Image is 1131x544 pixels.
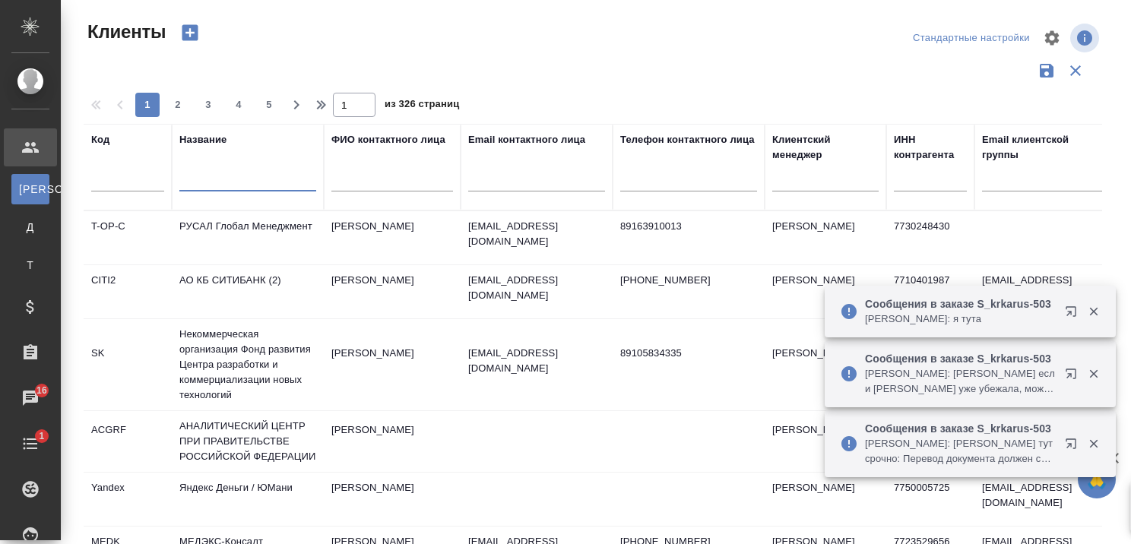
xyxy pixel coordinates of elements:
a: [PERSON_NAME] [11,174,49,204]
td: [PERSON_NAME] [765,338,886,391]
p: 89105834335 [620,346,757,361]
div: Название [179,132,227,147]
td: АО КБ СИТИБАНК (2) [172,265,324,318]
button: Открыть в новой вкладке [1056,359,1092,395]
span: 1 [30,429,53,444]
td: Yandex [84,473,172,526]
a: Д [11,212,49,242]
button: Сохранить фильтры [1032,56,1061,85]
div: Клиентский менеджер [772,132,879,163]
button: Создать [172,20,208,46]
p: [EMAIL_ADDRESS][DOMAIN_NAME] [468,219,605,249]
button: 5 [257,93,281,117]
span: Д [19,220,42,235]
td: [PERSON_NAME] [324,338,461,391]
div: split button [909,27,1034,50]
span: 2 [166,97,190,112]
p: Сообщения в заказе S_krkarus-503 [865,421,1055,436]
button: Сбросить фильтры [1061,56,1090,85]
button: Открыть в новой вкладке [1056,296,1092,333]
td: Некоммерческая организация Фонд развития Центра разработки и коммерциализации новых технологий [172,319,324,410]
td: [PERSON_NAME] [765,265,886,318]
p: Сообщения в заказе S_krkarus-503 [865,351,1055,366]
a: Т [11,250,49,280]
td: ACGRF [84,415,172,468]
a: 1 [4,425,57,463]
span: Клиенты [84,20,166,44]
span: Посмотреть информацию [1070,24,1102,52]
p: [PERSON_NAME]: [PERSON_NAME] тут срочно: Перевод документа должен соответствовать оригиналу докум... [865,436,1055,467]
div: Телефон контактного лица [620,132,755,147]
button: Закрыть [1078,305,1109,318]
span: 4 [227,97,251,112]
div: Email клиентской группы [982,132,1104,163]
td: CITI2 [84,265,172,318]
div: Email контактного лица [468,132,585,147]
span: Настроить таблицу [1034,20,1070,56]
span: 16 [27,383,56,398]
p: [EMAIL_ADDRESS][DOMAIN_NAME] [468,273,605,303]
span: [PERSON_NAME] [19,182,42,197]
td: 7710401987 [886,265,974,318]
td: РУСАЛ Глобал Менеджмент [172,211,324,264]
button: Закрыть [1078,437,1109,451]
button: Закрыть [1078,367,1109,381]
td: [PERSON_NAME] [324,415,461,468]
td: [EMAIL_ADDRESS][DOMAIN_NAME] [974,265,1111,318]
span: из 326 страниц [385,95,459,117]
td: [PERSON_NAME] [324,473,461,526]
p: [PERSON_NAME]: я тута [865,312,1055,327]
p: Сообщения в заказе S_krkarus-503 [865,296,1055,312]
td: Яндекс Деньги / ЮМани [172,473,324,526]
button: 4 [227,93,251,117]
td: SK [84,338,172,391]
p: [EMAIL_ADDRESS][DOMAIN_NAME] [468,346,605,376]
span: 5 [257,97,281,112]
span: 3 [196,97,220,112]
span: Т [19,258,42,273]
button: Открыть в новой вкладке [1056,429,1092,465]
p: 89163910013 [620,219,757,234]
div: Код [91,132,109,147]
td: АНАЛИТИЧЕСКИЙ ЦЕНТР ПРИ ПРАВИТЕЛЬСТВЕ РОССИЙСКОЙ ФЕДЕРАЦИИ [172,411,324,472]
td: T-OP-C [84,211,172,264]
a: 16 [4,379,57,417]
td: [PERSON_NAME] [765,415,886,468]
button: 3 [196,93,220,117]
td: [PERSON_NAME] [324,265,461,318]
button: 2 [166,93,190,117]
p: [PHONE_NUMBER] [620,273,757,288]
td: 7730248430 [886,211,974,264]
p: [PERSON_NAME]: [PERSON_NAME] если [PERSON_NAME] уже убежала, можешь ты подхватить плиз? [865,366,1055,397]
td: [PERSON_NAME] [765,473,886,526]
td: [PERSON_NAME] [765,211,886,264]
div: ФИО контактного лица [331,132,445,147]
td: [PERSON_NAME] [324,211,461,264]
div: ИНН контрагента [894,132,967,163]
